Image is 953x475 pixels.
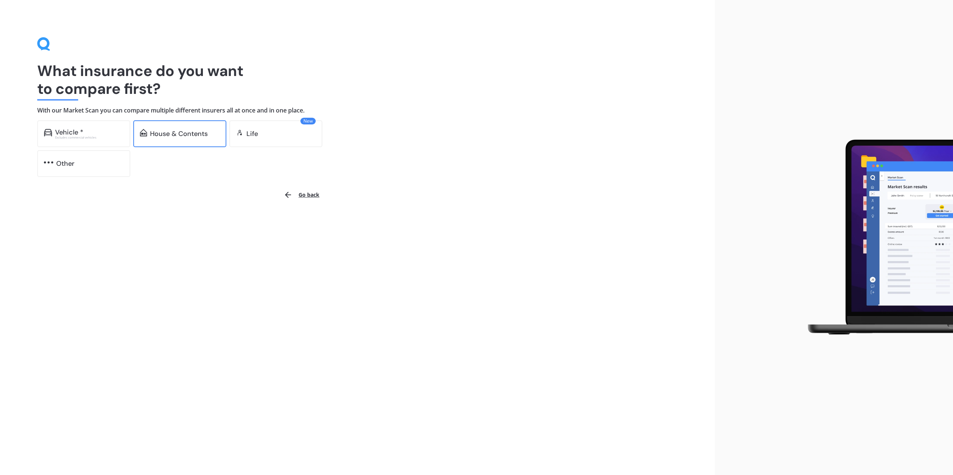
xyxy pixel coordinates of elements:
div: Other [56,160,74,167]
div: Life [246,130,258,137]
div: Excludes commercial vehicles [55,136,124,139]
img: car.f15378c7a67c060ca3f3.svg [44,129,52,136]
div: House & Contents [150,130,208,137]
img: home-and-contents.b802091223b8502ef2dd.svg [140,129,147,136]
img: laptop.webp [797,135,953,340]
span: New [300,118,316,124]
img: life.f720d6a2d7cdcd3ad642.svg [236,129,243,136]
div: Vehicle * [55,129,83,136]
h1: What insurance do you want to compare first? [37,62,678,98]
h4: With our Market Scan you can compare multiple different insurers all at once and in one place. [37,107,678,114]
img: other.81dba5aafe580aa69f38.svg [44,159,53,166]
button: Go back [279,186,324,204]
